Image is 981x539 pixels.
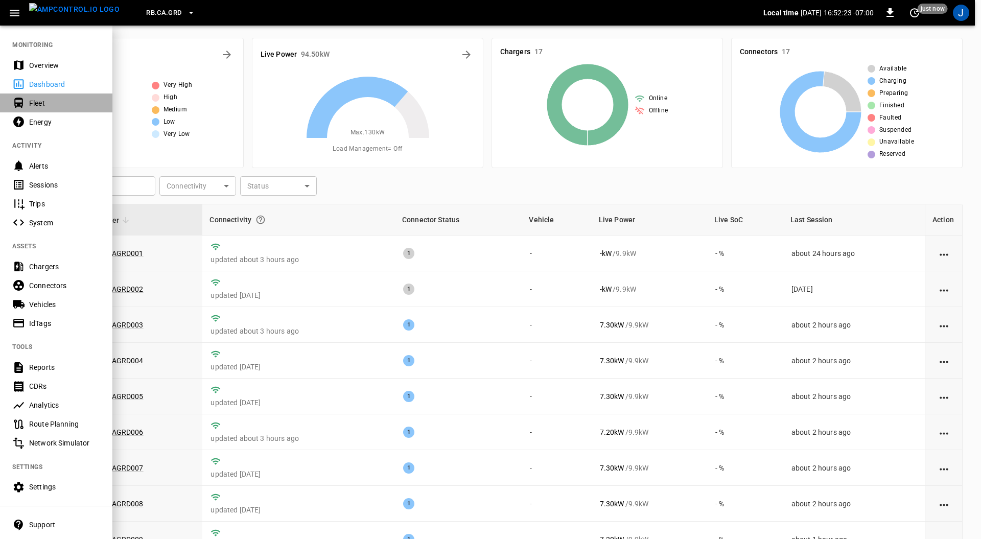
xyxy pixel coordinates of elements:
div: profile-icon [953,5,969,21]
div: Vehicles [29,299,100,310]
div: Analytics [29,400,100,410]
div: Network Simulator [29,438,100,448]
span: just now [918,4,948,14]
p: Local time [763,8,799,18]
div: Dashboard [29,79,100,89]
div: Sessions [29,180,100,190]
div: Energy [29,117,100,127]
div: IdTags [29,318,100,329]
button: set refresh interval [906,5,923,21]
div: Fleet [29,98,100,108]
div: Reports [29,362,100,372]
div: Route Planning [29,419,100,429]
div: CDRs [29,381,100,391]
div: Connectors [29,280,100,291]
div: Chargers [29,262,100,272]
span: RB.CA.GRD [146,7,181,19]
img: ampcontrol.io logo [29,3,120,16]
div: Alerts [29,161,100,171]
div: Trips [29,199,100,209]
div: Settings [29,482,100,492]
div: Support [29,520,100,530]
div: Overview [29,60,100,71]
p: [DATE] 16:52:23 -07:00 [801,8,874,18]
div: System [29,218,100,228]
